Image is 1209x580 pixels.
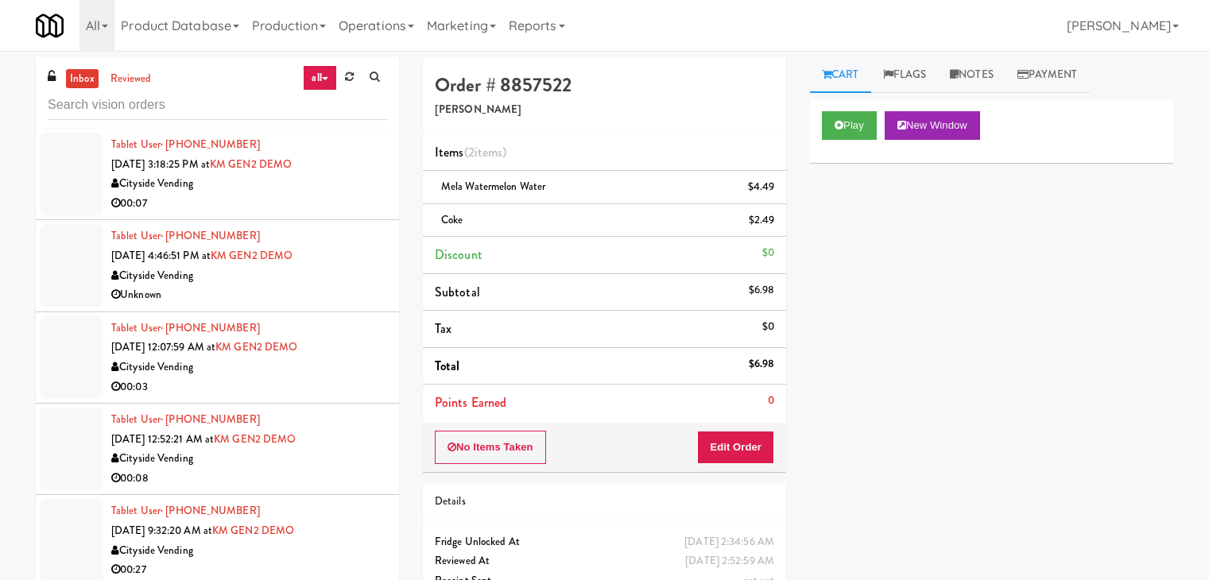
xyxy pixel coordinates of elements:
[111,358,387,377] div: Cityside Vending
[215,339,297,354] a: KM GEN2 DEMO
[749,211,775,230] div: $2.49
[441,179,545,194] span: Mela Watermelon Water
[161,137,260,152] span: · [PHONE_NUMBER]
[161,412,260,427] span: · [PHONE_NUMBER]
[111,285,387,305] div: Unknown
[111,174,387,194] div: Cityside Vending
[111,339,215,354] span: [DATE] 12:07:59 AM at
[111,377,387,397] div: 00:03
[435,357,460,375] span: Total
[111,431,214,447] span: [DATE] 12:52:21 AM at
[810,57,871,93] a: Cart
[211,248,293,263] a: KM GEN2 DEMO
[697,431,774,464] button: Edit Order
[107,69,156,89] a: reviewed
[885,111,980,140] button: New Window
[435,143,506,161] span: Items
[684,532,774,552] div: [DATE] 2:34:56 AM
[685,551,774,571] div: [DATE] 2:52:59 AM
[762,317,774,337] div: $0
[111,449,387,469] div: Cityside Vending
[1006,57,1090,93] a: Payment
[938,57,1006,93] a: Notes
[111,266,387,286] div: Cityside Vending
[210,157,292,172] a: KM GEN2 DEMO
[768,391,774,411] div: 0
[475,143,503,161] ng-pluralize: items
[435,283,480,301] span: Subtotal
[749,280,775,300] div: $6.98
[111,228,260,243] a: Tablet User· [PHONE_NUMBER]
[441,212,463,227] span: Coke
[435,75,774,95] h4: Order # 8857522
[749,354,775,374] div: $6.98
[435,104,774,116] h5: [PERSON_NAME]
[464,143,507,161] span: (2 )
[161,503,260,518] span: · [PHONE_NUMBER]
[66,69,99,89] a: inbox
[111,248,211,263] span: [DATE] 4:46:51 PM at
[762,243,774,263] div: $0
[435,393,506,412] span: Points Earned
[303,65,336,91] a: all
[822,111,877,140] button: Play
[435,246,482,264] span: Discount
[111,320,260,335] a: Tablet User· [PHONE_NUMBER]
[111,137,260,152] a: Tablet User· [PHONE_NUMBER]
[435,551,774,571] div: Reviewed At
[214,431,296,447] a: KM GEN2 DEMO
[111,469,387,489] div: 00:08
[111,523,212,538] span: [DATE] 9:32:20 AM at
[36,220,399,311] li: Tablet User· [PHONE_NUMBER][DATE] 4:46:51 PM atKM GEN2 DEMOCityside VendingUnknown
[435,532,774,552] div: Fridge Unlocked At
[111,412,260,427] a: Tablet User· [PHONE_NUMBER]
[435,431,546,464] button: No Items Taken
[435,319,451,338] span: Tax
[435,492,774,512] div: Details
[111,541,387,561] div: Cityside Vending
[111,560,387,580] div: 00:27
[871,57,939,93] a: Flags
[111,503,260,518] a: Tablet User· [PHONE_NUMBER]
[212,523,294,538] a: KM GEN2 DEMO
[48,91,387,120] input: Search vision orders
[36,312,399,404] li: Tablet User· [PHONE_NUMBER][DATE] 12:07:59 AM atKM GEN2 DEMOCityside Vending00:03
[36,129,399,220] li: Tablet User· [PHONE_NUMBER][DATE] 3:18:25 PM atKM GEN2 DEMOCityside Vending00:07
[36,12,64,40] img: Micromart
[161,320,260,335] span: · [PHONE_NUMBER]
[161,228,260,243] span: · [PHONE_NUMBER]
[748,177,775,197] div: $4.49
[36,404,399,495] li: Tablet User· [PHONE_NUMBER][DATE] 12:52:21 AM atKM GEN2 DEMOCityside Vending00:08
[111,157,210,172] span: [DATE] 3:18:25 PM at
[111,194,387,214] div: 00:07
